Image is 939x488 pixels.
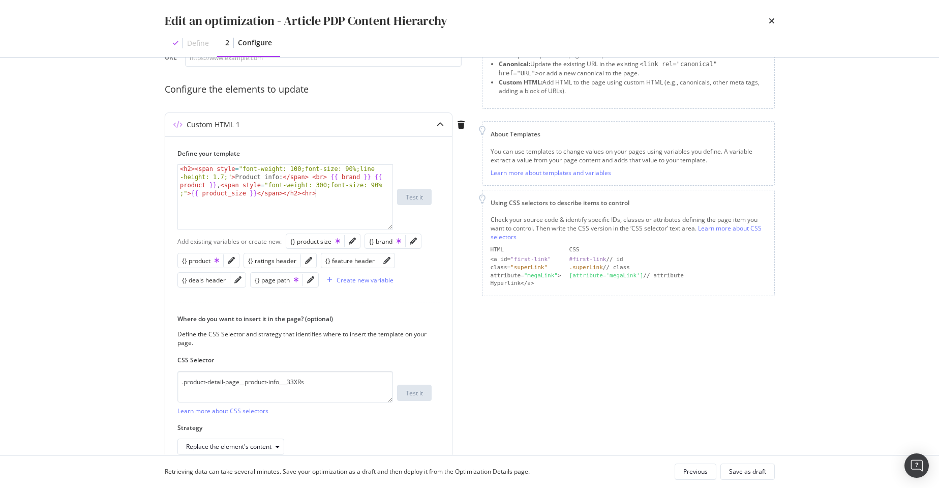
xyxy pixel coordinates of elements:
[406,193,423,202] div: Test it
[491,272,561,280] div: attribute= >
[569,246,766,254] div: CSS
[290,235,340,247] button: {} product size
[499,61,717,77] span: <link rel="canonical" href="URL">
[185,49,462,67] input: https://www.example.com
[383,257,390,264] div: pencil
[182,274,226,286] button: {} deals header
[675,464,716,480] button: Previous
[248,254,296,267] button: {} ratings header
[177,237,282,246] div: Add existing variables or create new:
[349,238,356,245] div: pencil
[182,276,226,284] div: {} deals header
[234,276,241,283] div: pencil
[369,235,401,247] button: {} brand
[524,272,558,279] div: "megaLink"
[177,149,432,158] label: Define your template
[165,83,470,96] div: Configure the elements to update
[569,255,766,264] div: // id
[255,274,298,286] button: {} page path
[491,168,611,177] a: Learn more about templates and variables
[177,423,432,432] label: Strategy
[177,356,432,364] label: CSS Selector
[491,198,766,207] div: Using CSS selectors to describe items to control
[165,467,530,476] div: Retrieving data can take several minutes. Save your optimization as a draft and then deploy it fr...
[499,50,535,59] strong: Description:
[177,314,432,323] label: Where do you want to insert it in the page? (optional)
[248,256,296,265] div: {} ratings header
[182,256,219,265] div: {} product
[325,256,375,265] div: {} feature header
[406,389,423,397] div: Test it
[499,78,766,95] li: Add HTML to the page using custom HTML (e.g., canonicals, other meta tags, adding a block of URLs).
[305,257,312,264] div: pencil
[499,60,530,68] strong: Canonical:
[569,272,766,280] div: // attribute
[491,264,561,272] div: class=
[491,279,561,288] div: Hyperlink</a>
[634,51,656,59] span: <meta>
[904,453,929,478] div: Open Intercom Messenger
[177,439,284,455] button: Replace the element's content
[255,276,298,284] div: {} page path
[491,147,766,164] div: You can use templates to change values on your pages using variables you define. A variable extra...
[510,264,548,271] div: "superLink"
[182,254,219,267] button: {} product
[499,60,766,78] li: Update the existing URL in the existing or add a new canonical to the page.
[491,255,561,264] div: <a id=
[499,78,542,87] strong: Custom HTML:
[323,272,393,288] button: Create new variable
[238,38,272,48] div: Configure
[510,256,551,263] div: "first-link"
[186,444,271,450] div: Replace the element's content
[177,371,393,403] textarea: .product-detail-page__product-info___33XRs
[225,38,229,48] div: 2
[491,130,766,138] div: About Templates
[307,276,314,283] div: pencil
[569,272,644,279] div: [attribute='megaLink']
[491,224,762,241] a: Learn more about CSS selectors
[165,12,447,30] div: Edit an optimization - Article PDP Content Hierarchy
[337,276,393,284] div: Create new variable
[290,237,340,246] div: {} product size
[683,467,708,476] div: Previous
[769,12,775,30] div: times
[397,189,432,205] button: Test it
[177,407,268,415] a: Learn more about CSS selectors
[569,264,603,271] div: .superLink
[177,330,432,347] div: Define the CSS Selector and strategy that identifies where to insert the template on your page.
[491,215,766,241] div: Check your source code & identify specific IDs, classes or attributes defining the page item you ...
[720,464,775,480] button: Save as draft
[491,246,561,254] div: HTML
[228,257,235,264] div: pencil
[187,120,240,130] div: Custom HTML 1
[569,264,766,272] div: // class
[369,237,401,246] div: {} brand
[187,38,209,48] div: Define
[569,256,607,263] div: #first-link
[165,53,177,64] label: URL
[729,467,766,476] div: Save as draft
[325,254,375,267] button: {} feature header
[410,238,417,245] div: pencil
[397,385,432,401] button: Test it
